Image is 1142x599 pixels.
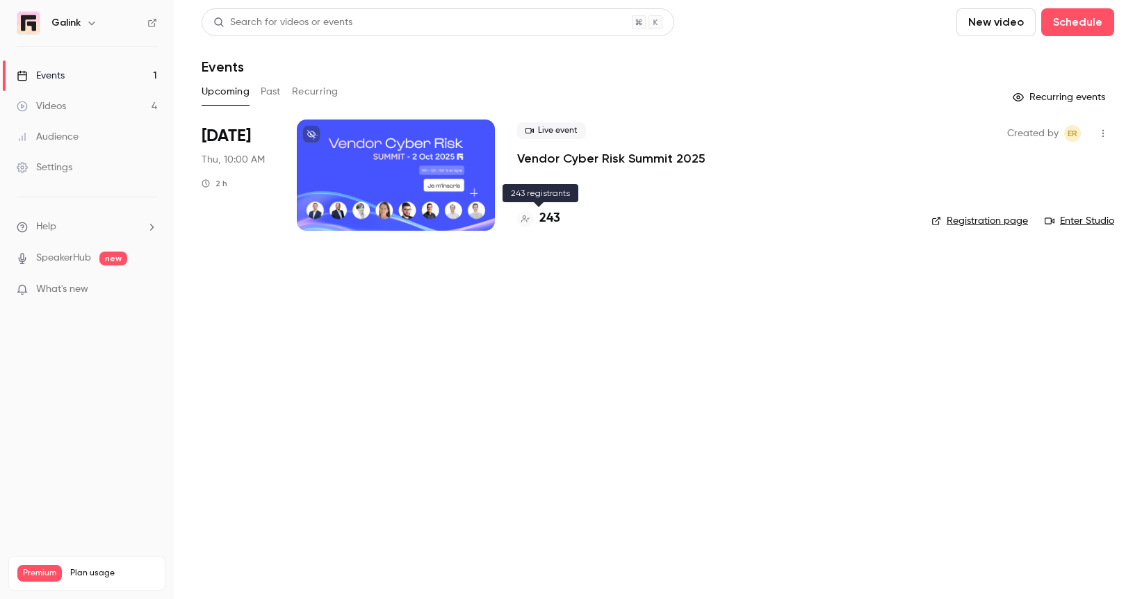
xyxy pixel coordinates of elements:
[931,214,1028,228] a: Registration page
[956,8,1036,36] button: New video
[261,81,281,103] button: Past
[36,251,91,265] a: SpeakerHub
[17,12,40,34] img: Galink
[1041,8,1114,36] button: Schedule
[36,220,56,234] span: Help
[36,282,88,297] span: What's new
[17,161,72,174] div: Settings
[202,178,227,189] div: 2 h
[292,81,338,103] button: Recurring
[17,99,66,113] div: Videos
[202,120,275,231] div: Oct 2 Thu, 10:00 AM (Europe/Paris)
[202,58,244,75] h1: Events
[70,568,156,579] span: Plan usage
[51,16,81,30] h6: Galink
[1006,86,1114,108] button: Recurring events
[1064,125,1081,142] span: Etienne Retout
[1068,125,1077,142] span: ER
[17,69,65,83] div: Events
[202,81,250,103] button: Upcoming
[517,122,586,139] span: Live event
[517,209,560,228] a: 243
[17,565,62,582] span: Premium
[202,125,251,147] span: [DATE]
[202,153,265,167] span: Thu, 10:00 AM
[1007,125,1059,142] span: Created by
[1045,214,1114,228] a: Enter Studio
[17,130,79,144] div: Audience
[17,220,157,234] li: help-dropdown-opener
[539,209,560,228] h4: 243
[517,150,705,167] a: Vendor Cyber Risk Summit 2025
[213,15,352,30] div: Search for videos or events
[99,252,127,265] span: new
